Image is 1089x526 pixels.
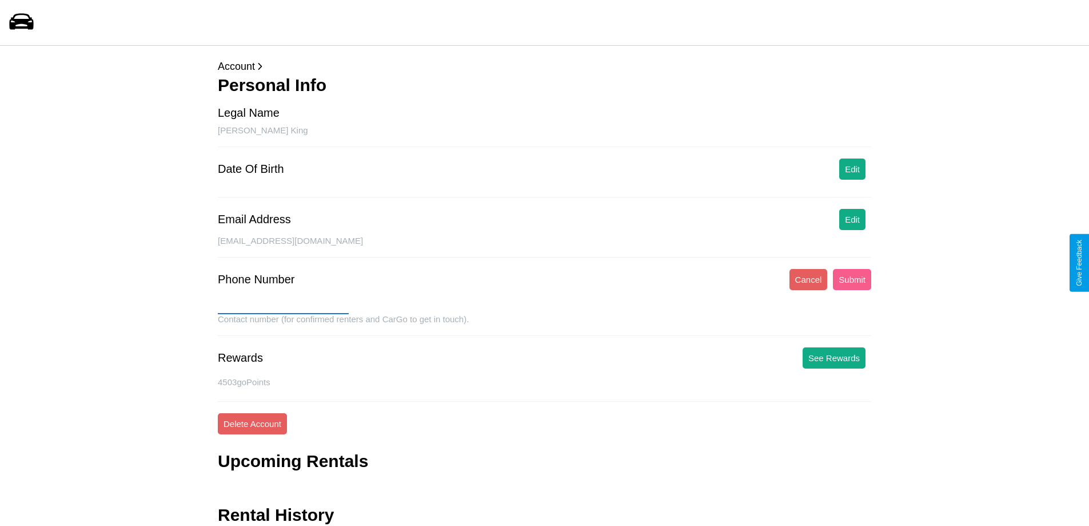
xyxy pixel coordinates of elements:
[218,213,291,226] div: Email Address
[218,374,871,390] p: 4503 goPoints
[789,269,828,290] button: Cancel
[218,57,871,76] p: Account
[218,505,334,525] h3: Rental History
[218,314,871,336] div: Contact number (for confirmed renters and CarGo to get in touch).
[218,413,287,434] button: Delete Account
[218,163,284,176] div: Date Of Birth
[833,269,871,290] button: Submit
[218,125,871,147] div: [PERSON_NAME] King
[218,76,871,95] h3: Personal Info
[218,452,368,471] h3: Upcoming Rentals
[218,106,280,120] div: Legal Name
[218,236,871,258] div: [EMAIL_ADDRESS][DOMAIN_NAME]
[218,351,263,365] div: Rewards
[803,347,865,369] button: See Rewards
[1075,240,1083,286] div: Give Feedback
[218,273,295,286] div: Phone Number
[839,209,865,230] button: Edit
[839,159,865,180] button: Edit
